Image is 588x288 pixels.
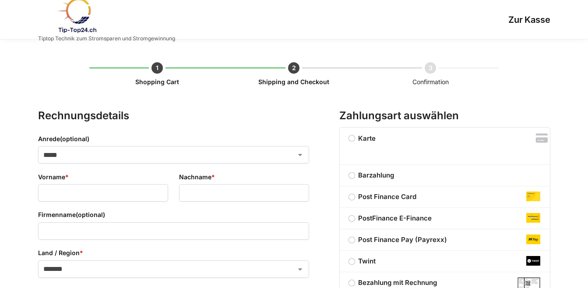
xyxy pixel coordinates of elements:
[526,213,540,222] img: Zur Kasse 3
[38,248,309,258] label: Land / Region
[340,134,385,142] label: Karte
[76,211,105,218] span: (optional)
[38,172,168,182] label: Vorname
[340,170,550,181] label: Barzahlung
[60,135,89,142] span: (optional)
[38,101,550,108] form: Kasse
[38,108,309,124] h3: Rechnungsdetails
[526,235,540,244] img: Zur Kasse 4
[179,172,309,182] label: Nachname
[526,256,540,265] img: Zur Kasse 5
[175,14,550,25] h1: Zur Kasse
[38,210,309,220] label: Firmenname
[340,277,550,288] label: Bezahlung mit Rechnung
[135,78,179,85] a: Shopping Cart
[339,108,550,124] h3: Zahlungsart auswählen
[258,78,329,85] a: Shipping and Checkout
[340,256,550,267] label: Twint
[340,192,550,202] label: Post Finance Card
[340,213,550,224] label: PostFinance E-Finance
[38,36,175,41] p: Tiptop Technik zum Stromsparen und Stromgewinnung
[38,134,309,144] label: Anrede
[340,235,550,245] label: Post Finance Pay (Payrexx)
[412,78,449,85] span: Confirmation
[526,192,540,201] img: Zur Kasse 2
[533,133,549,143] img: Zur Kasse 1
